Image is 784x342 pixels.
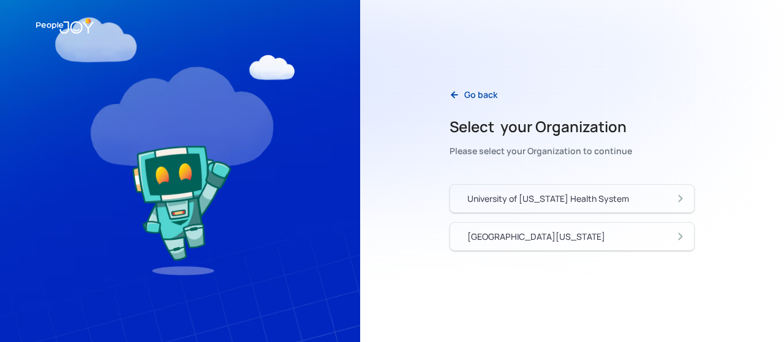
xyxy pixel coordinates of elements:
[450,117,632,136] h2: Select your Organization
[467,193,629,205] div: University of [US_STATE] Health System
[467,231,605,243] div: [GEOGRAPHIC_DATA][US_STATE]
[450,222,695,251] a: [GEOGRAPHIC_DATA][US_STATE]
[464,89,497,101] div: Go back
[450,184,695,213] a: University of [US_STATE] Health System
[450,143,632,160] div: Please select your Organization to continue
[440,82,507,107] a: Go back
